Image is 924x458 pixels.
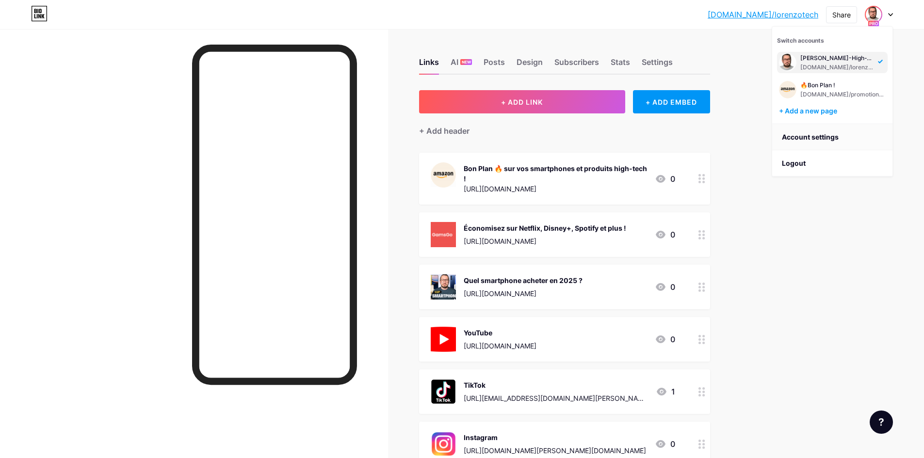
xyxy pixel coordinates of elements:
[464,288,583,299] div: [URL][DOMAIN_NAME]
[708,9,818,20] a: [DOMAIN_NAME]/lorenzotech
[419,56,439,74] div: Links
[464,184,647,194] div: [URL][DOMAIN_NAME]
[655,281,675,293] div: 0
[866,7,881,22] img: lorenzotech
[611,56,630,74] div: Stats
[655,333,675,345] div: 0
[554,56,599,74] div: Subscribers
[656,386,675,397] div: 1
[655,229,675,240] div: 0
[464,432,646,442] div: Instagram
[517,56,543,74] div: Design
[419,90,625,113] button: + ADD LINK
[431,431,456,457] img: Instagram
[800,63,875,71] div: [DOMAIN_NAME]/lorenzotech
[464,275,583,285] div: Quel smartphone acheter en 2025 ?
[800,81,886,89] div: 🔥Bon Plan !
[464,236,626,246] div: [URL][DOMAIN_NAME]
[832,10,851,20] div: Share
[462,59,471,65] span: NEW
[800,91,886,98] div: [DOMAIN_NAME]/promotionstech
[501,98,543,106] span: + ADD LINK
[779,54,796,71] img: lorenzotech
[431,379,456,404] img: TikTok
[655,438,675,450] div: 0
[464,445,646,456] div: [URL][DOMAIN_NAME][PERSON_NAME][DOMAIN_NAME]
[800,54,875,62] div: [PERSON_NAME]-High-Tech
[464,380,648,390] div: TikTok
[464,341,536,351] div: [URL][DOMAIN_NAME]
[464,163,647,184] div: Bon Plan 🔥 sur vos smartphones et produits high-tech !
[777,37,824,44] span: Switch accounts
[464,223,626,233] div: Économisez sur Netflix, Disney+, Spotify et plus !
[451,56,472,74] div: AI
[779,106,888,116] div: + Add a new page
[484,56,505,74] div: Posts
[642,56,673,74] div: Settings
[633,90,710,113] div: + ADD EMBED
[431,274,456,300] img: Quel smartphone acheter en 2025 ?
[772,150,892,176] li: Logout
[431,327,456,352] img: YouTube
[431,222,456,247] img: Économisez sur Netflix, Disney+, Spotify et plus !
[464,328,536,338] div: YouTube
[419,125,470,137] div: + Add header
[464,393,648,403] div: [URL][EMAIL_ADDRESS][DOMAIN_NAME][PERSON_NAME][DOMAIN_NAME]
[431,162,456,188] img: Bon Plan 🔥 sur vos smartphones et produits high-tech !
[655,173,675,185] div: 0
[779,81,796,98] img: lorenzotech
[772,124,892,150] a: Account settings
